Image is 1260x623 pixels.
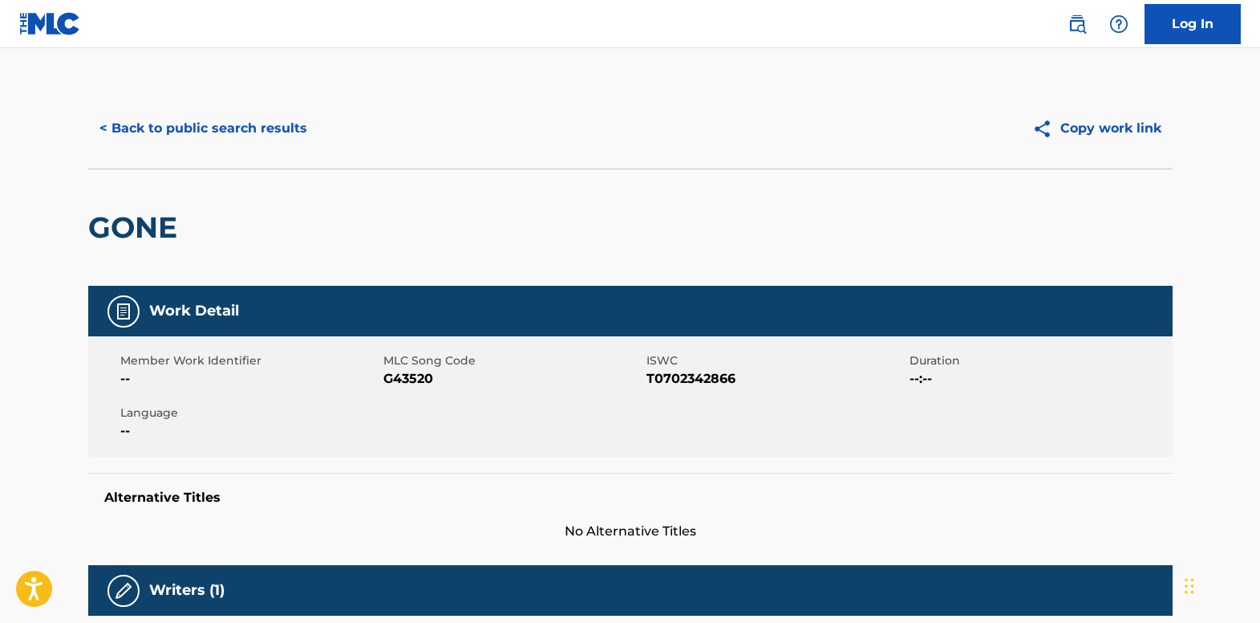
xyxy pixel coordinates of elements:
span: MLC Song Code [383,352,642,369]
img: MLC Logo [19,12,81,35]
h5: Writers (1) [149,581,225,600]
img: search [1068,14,1087,34]
span: Language [120,405,379,421]
img: Copy work link [1032,119,1060,139]
iframe: Chat Widget [1180,546,1260,623]
span: Member Work Identifier [120,352,379,369]
button: < Back to public search results [88,108,318,149]
span: No Alternative Titles [88,522,1173,541]
span: -- [120,421,379,441]
img: Writers [114,581,133,601]
h5: Work Detail [149,302,239,320]
span: --:-- [910,369,1169,389]
span: T0702342866 [646,369,905,389]
span: -- [120,369,379,389]
button: Copy work link [1021,108,1173,149]
img: Work Detail [114,302,133,321]
a: Log In [1145,4,1241,44]
div: Help [1103,8,1135,40]
div: Drag [1185,562,1194,610]
span: Duration [910,352,1169,369]
span: ISWC [646,352,905,369]
h5: Alternative Titles [104,490,1157,506]
h2: GONE [88,210,185,246]
a: Public Search [1061,8,1093,40]
span: G43520 [383,369,642,389]
img: help [1109,14,1128,34]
